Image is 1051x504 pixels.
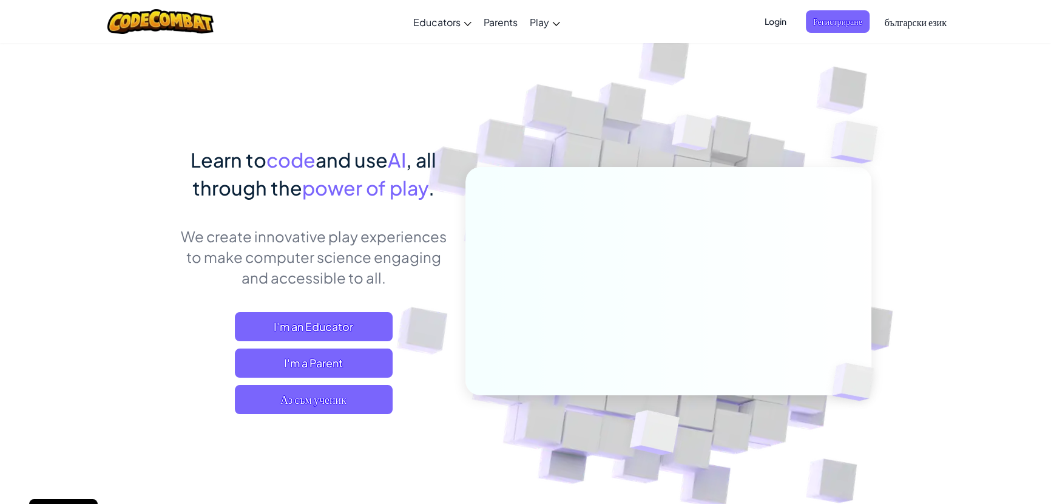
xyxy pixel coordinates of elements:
span: Play [530,16,549,29]
button: Аз съм ученик [235,385,393,414]
span: and use [316,148,388,172]
span: Learn to [191,148,266,172]
img: Overlap cubes [806,91,911,194]
a: I'm an Educator [235,312,393,341]
button: Login [757,10,794,33]
span: български език [885,16,947,29]
span: Educators [413,16,461,29]
img: Overlap cubes [600,384,709,485]
p: We create innovative play experiences to make computer science engaging and accessible to all. [180,226,447,288]
span: . [428,175,434,200]
img: CodeCombat logo [107,9,214,34]
button: Регистриране [806,10,870,33]
span: code [266,148,316,172]
a: Play [524,5,566,38]
a: I'm a Parent [235,349,393,378]
img: Overlap cubes [649,90,737,181]
span: AI [388,148,406,172]
a: Parents [478,5,524,38]
a: Educators [407,5,478,38]
img: Overlap cubes [812,338,903,426]
a: български език [879,5,953,38]
span: power of play [302,175,428,200]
